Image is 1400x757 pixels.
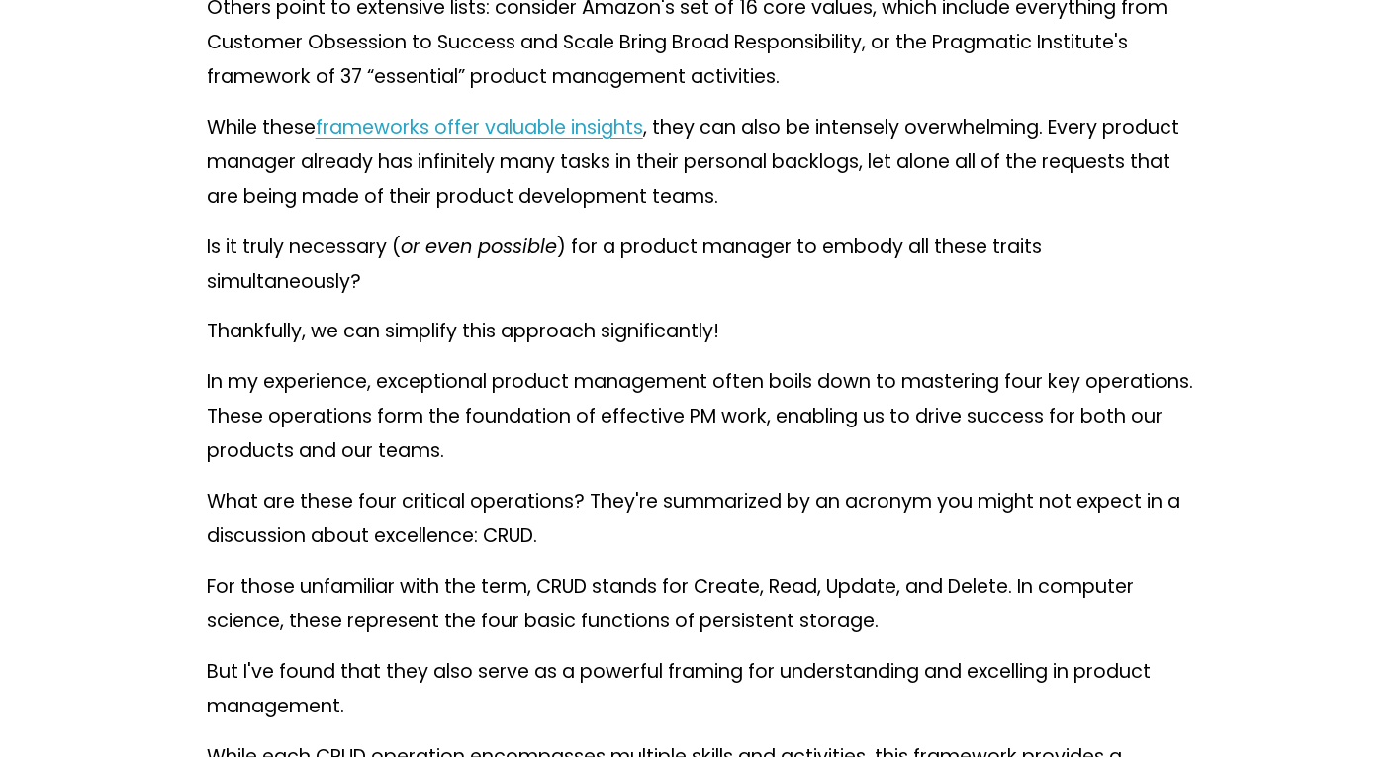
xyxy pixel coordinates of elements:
[207,315,1194,349] p: Thankfully, we can simplify this approach significantly!
[207,570,1194,639] p: For those unfamiliar with the term, CRUD stands for Create, Read, Update, and Delete. In computer...
[207,365,1194,469] p: In my experience, exceptional product management often boils down to mastering four key operation...
[207,655,1194,724] p: But I've found that they also serve as a powerful framing for understanding and excelling in prod...
[401,234,557,260] em: or even possible
[207,111,1194,215] p: While these , they can also be intensely overwhelming. Every product manager already has infinite...
[316,114,643,141] a: frameworks offer valuable insights
[207,485,1194,554] p: What are these four critical operations? They're summarized by an acronym you might not expect in...
[207,231,1194,300] p: Is it truly necessary ( ) for a product manager to embody all these traits simultaneously?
